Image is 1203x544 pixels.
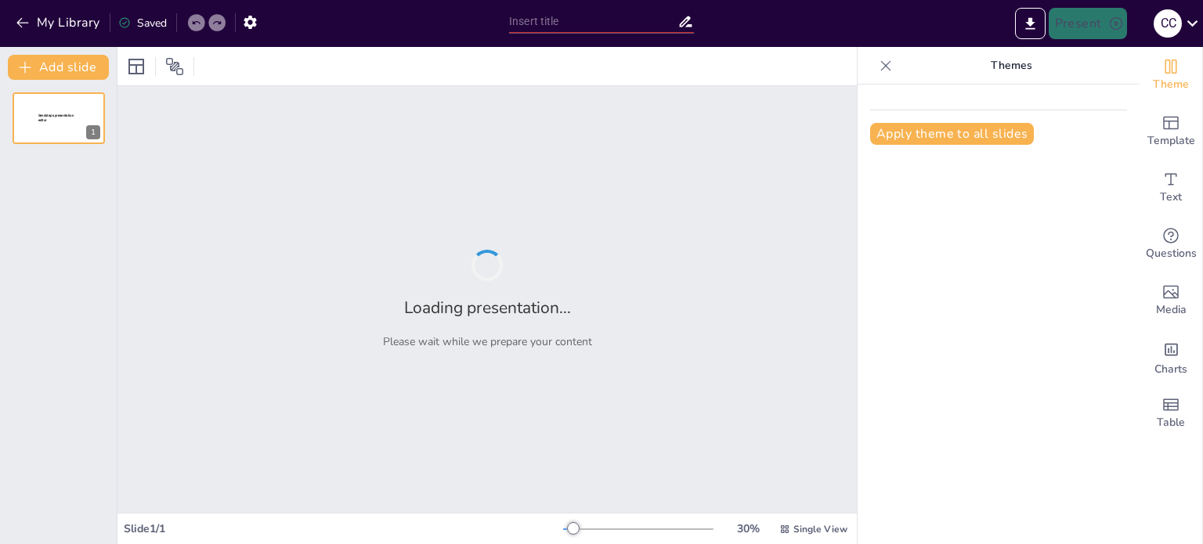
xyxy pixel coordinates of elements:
[1140,329,1202,385] div: Add charts and graphs
[898,47,1124,85] p: Themes
[1153,76,1189,93] span: Theme
[1140,216,1202,272] div: Get real-time input from your audience
[1146,245,1197,262] span: Questions
[1156,301,1187,319] span: Media
[124,521,563,536] div: Slide 1 / 1
[729,521,767,536] div: 30 %
[1140,103,1202,160] div: Add ready made slides
[870,123,1034,145] button: Apply theme to all slides
[1140,47,1202,103] div: Change the overall theme
[1049,8,1127,39] button: Present
[118,16,167,31] div: Saved
[1147,132,1195,150] span: Template
[1154,361,1187,378] span: Charts
[12,10,107,35] button: My Library
[38,113,74,122] span: Sendsteps presentation editor
[509,10,677,33] input: Insert title
[1157,414,1185,431] span: Table
[165,57,184,76] span: Position
[1154,9,1182,38] div: C C
[1140,385,1202,441] div: Add a table
[1140,272,1202,329] div: Add images, graphics, shapes or video
[124,54,149,79] div: Layout
[1140,160,1202,216] div: Add text boxes
[8,55,109,80] button: Add slide
[404,297,571,319] h2: Loading presentation...
[86,125,100,139] div: 1
[13,92,105,144] div: 1
[1160,189,1182,206] span: Text
[383,334,592,349] p: Please wait while we prepare your content
[793,523,847,535] span: Single View
[1154,8,1182,39] button: C C
[1015,8,1046,39] button: Export to PowerPoint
